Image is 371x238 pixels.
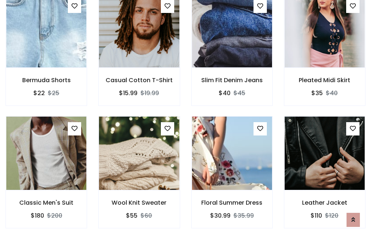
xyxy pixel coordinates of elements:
[140,211,152,220] del: $60
[233,89,245,97] del: $45
[140,89,159,97] del: $19.99
[31,212,44,219] h6: $180
[6,77,87,84] h6: Bermuda Shorts
[33,90,45,97] h6: $22
[311,212,322,219] h6: $110
[219,90,231,97] h6: $40
[99,77,179,84] h6: Casual Cotton T-Shirt
[311,90,323,97] h6: $35
[325,211,338,220] del: $120
[192,77,272,84] h6: Slim Fit Denim Jeans
[119,90,138,97] h6: $15.99
[284,77,365,84] h6: Pleated Midi Skirt
[210,212,231,219] h6: $30.99
[284,199,365,206] h6: Leather Jacket
[233,211,254,220] del: $35.99
[326,89,338,97] del: $40
[99,199,179,206] h6: Wool Knit Sweater
[126,212,138,219] h6: $55
[6,199,87,206] h6: Classic Men's Suit
[192,199,272,206] h6: Floral Summer Dress
[47,211,62,220] del: $200
[48,89,59,97] del: $25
